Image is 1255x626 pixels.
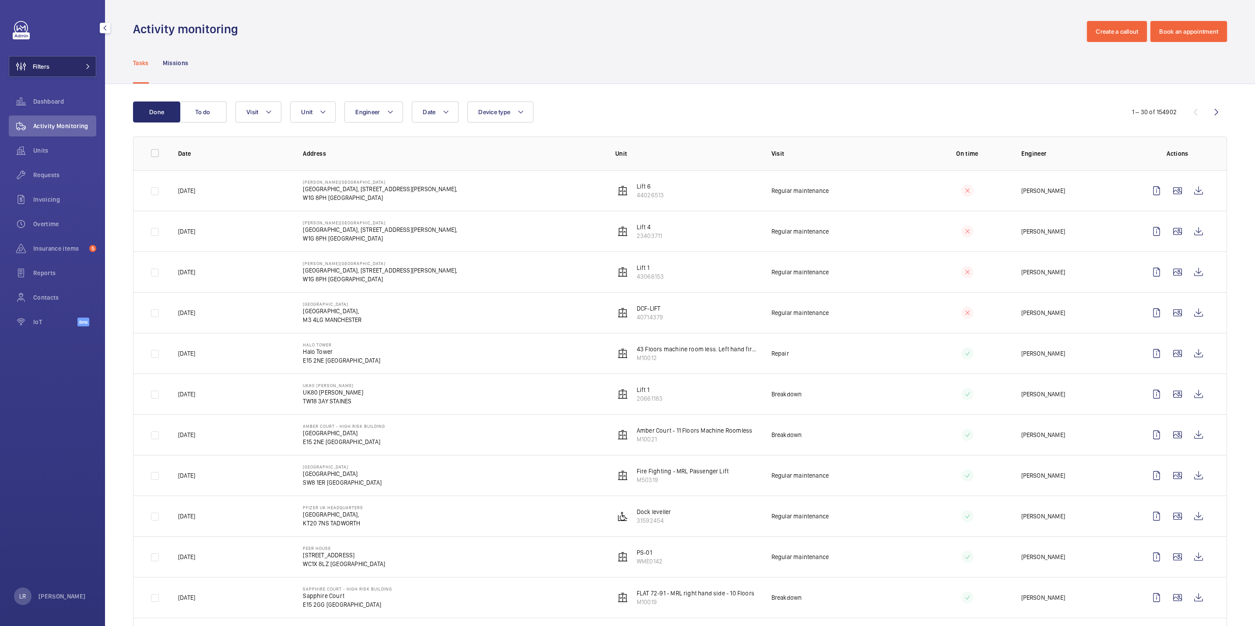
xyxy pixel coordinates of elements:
[303,478,382,487] p: SW8 1ER [GEOGRAPHIC_DATA]
[303,519,363,528] p: KT20 7NS TADWORTH
[1021,186,1065,195] p: [PERSON_NAME]
[617,267,628,277] img: elevator.svg
[771,593,802,602] p: Breakdown
[771,553,829,561] p: Regular maintenance
[303,560,385,568] p: WC1X 8LZ [GEOGRAPHIC_DATA]
[1021,349,1065,358] p: [PERSON_NAME]
[771,227,829,236] p: Regular maintenance
[178,390,195,399] p: [DATE]
[39,592,86,601] p: [PERSON_NAME]
[637,272,664,281] p: 43066153
[617,348,628,359] img: elevator.svg
[33,293,96,302] span: Contacts
[637,182,664,191] p: Lift 6
[178,553,195,561] p: [DATE]
[178,593,195,602] p: [DATE]
[771,149,914,158] p: Visit
[303,437,385,446] p: E15 2NE [GEOGRAPHIC_DATA]
[303,356,380,365] p: E15 2NE [GEOGRAPHIC_DATA]
[303,149,601,158] p: Address
[1021,308,1065,317] p: [PERSON_NAME]
[303,600,392,609] p: E15 2GG [GEOGRAPHIC_DATA]
[1021,471,1065,480] p: [PERSON_NAME]
[303,220,457,225] p: [PERSON_NAME][GEOGRAPHIC_DATA]
[303,234,457,243] p: W1G 8PH [GEOGRAPHIC_DATA]
[637,476,729,484] p: M50319
[771,308,829,317] p: Regular maintenance
[637,548,663,557] p: PS-01
[617,308,628,318] img: elevator.svg
[928,149,1007,158] p: On time
[303,307,361,315] p: [GEOGRAPHIC_DATA],
[33,195,96,204] span: Invoicing
[133,101,180,122] button: Done
[303,225,457,234] p: [GEOGRAPHIC_DATA], [STREET_ADDRESS][PERSON_NAME],
[467,101,533,122] button: Device type
[33,318,77,326] span: IoT
[617,592,628,603] img: elevator.svg
[412,101,459,122] button: Date
[303,429,385,437] p: [GEOGRAPHIC_DATA]
[1021,390,1065,399] p: [PERSON_NAME]
[617,226,628,237] img: elevator.svg
[303,505,363,510] p: Pfizer UK Headquarters
[771,186,829,195] p: Regular maintenance
[303,388,363,397] p: UK80 [PERSON_NAME]
[637,557,663,566] p: WME0142
[637,223,662,231] p: Lift 4
[637,304,663,313] p: DCF-LIFT
[771,349,789,358] p: Repair
[1021,227,1065,236] p: [PERSON_NAME]
[303,546,385,551] p: Peer House
[637,516,671,525] p: 31592454
[423,108,435,115] span: Date
[290,101,336,122] button: Unit
[303,423,385,429] p: Amber Court - High Risk Building
[33,171,96,179] span: Requests
[178,430,195,439] p: [DATE]
[617,511,628,521] img: platform_lift.svg
[303,185,457,193] p: [GEOGRAPHIC_DATA], [STREET_ADDRESS][PERSON_NAME],
[637,435,752,444] p: M10021
[33,269,96,277] span: Reports
[478,108,510,115] span: Device type
[617,185,628,196] img: elevator.svg
[637,353,757,362] p: M10012
[303,315,361,324] p: M3 4LG MANCHESTER
[344,101,403,122] button: Engineer
[33,97,96,106] span: Dashboard
[617,470,628,481] img: elevator.svg
[1146,149,1209,158] p: Actions
[303,591,392,600] p: Sapphire Court
[303,586,392,591] p: Sapphire Court - High Risk Building
[303,193,457,202] p: W1G 8PH [GEOGRAPHIC_DATA]
[178,186,195,195] p: [DATE]
[617,552,628,562] img: elevator.svg
[178,349,195,358] p: [DATE]
[19,592,26,601] p: LR
[303,261,457,266] p: [PERSON_NAME][GEOGRAPHIC_DATA]
[1132,108,1177,116] div: 1 – 30 of 154902
[33,220,96,228] span: Overtime
[637,191,664,199] p: 44026513
[178,471,195,480] p: [DATE]
[1021,593,1065,602] p: [PERSON_NAME]
[133,59,149,67] p: Tasks
[303,266,457,275] p: [GEOGRAPHIC_DATA], [STREET_ADDRESS][PERSON_NAME],
[1021,268,1065,276] p: [PERSON_NAME]
[1087,21,1147,42] button: Create a callout
[771,390,802,399] p: Breakdown
[771,430,802,439] p: Breakdown
[303,510,363,519] p: [GEOGRAPHIC_DATA],
[1150,21,1227,42] button: Book an appointment
[33,122,96,130] span: Activity Monitoring
[637,598,754,606] p: M10019
[33,62,49,71] span: Filters
[303,464,382,469] p: [GEOGRAPHIC_DATA]
[637,426,752,435] p: Amber Court - 11 Floors Machine Roomless
[178,308,195,317] p: [DATE]
[771,512,829,521] p: Regular maintenance
[617,430,628,440] img: elevator.svg
[33,146,96,155] span: Units
[637,345,757,353] p: 43 Floors machine room less. Left hand fire fighter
